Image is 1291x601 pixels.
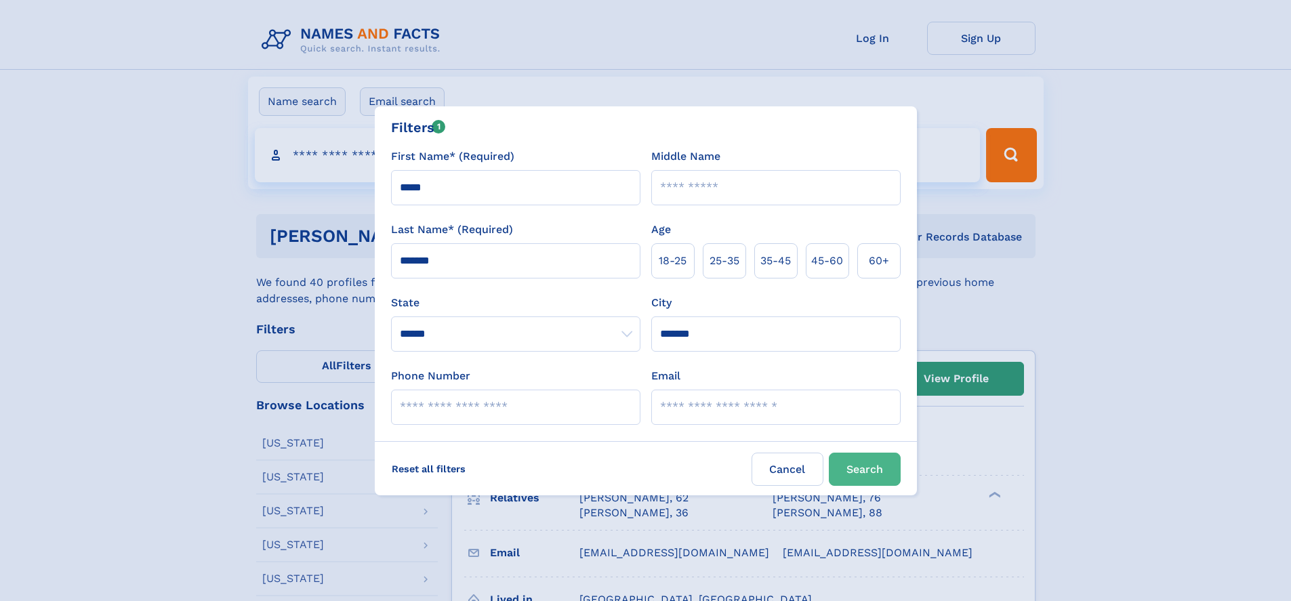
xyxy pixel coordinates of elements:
span: 25‑35 [710,253,739,269]
span: 45‑60 [811,253,843,269]
label: Last Name* (Required) [391,222,513,238]
label: Phone Number [391,368,470,384]
label: Age [651,222,671,238]
label: State [391,295,640,311]
span: 35‑45 [760,253,791,269]
label: Cancel [752,453,823,486]
label: Email [651,368,680,384]
label: Middle Name [651,148,720,165]
span: 18‑25 [659,253,687,269]
label: First Name* (Required) [391,148,514,165]
label: City [651,295,672,311]
button: Search [829,453,901,486]
span: 60+ [869,253,889,269]
label: Reset all filters [383,453,474,485]
div: Filters [391,117,446,138]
